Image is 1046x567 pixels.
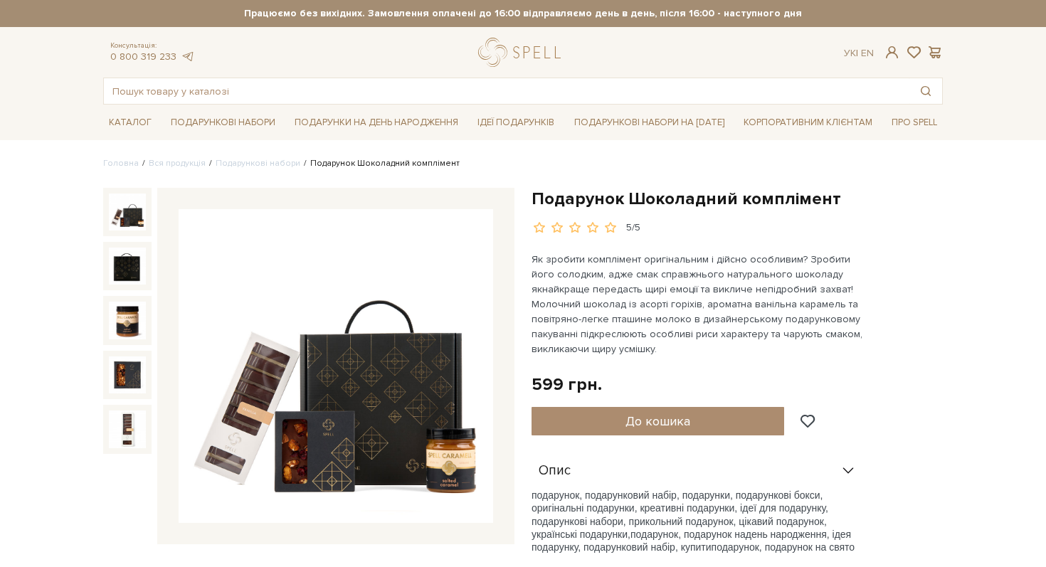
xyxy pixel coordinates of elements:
[110,41,194,51] span: Консультація:
[109,410,146,447] img: Подарунок Шоколадний комплімент
[109,356,146,393] img: Подарунок Шоколадний комплімент
[109,248,146,285] img: Подарунок Шоколадний комплімент
[532,252,865,356] p: Як зробити комплімент оригінальним і дійсно особливим? Зробити його солодким, адже смак справжньо...
[861,47,874,59] a: En
[886,112,943,134] a: Про Spell
[569,110,730,134] a: Подарункові набори на [DATE]
[110,51,176,63] a: 0 800 319 233
[532,188,943,210] h1: Подарунок Шоколадний комплімент
[712,541,855,553] span: подарунок, подарунок на свято
[103,158,139,169] a: Головна
[738,110,878,134] a: Корпоративним клієнтам
[856,47,858,59] span: |
[625,413,690,429] span: До кошика
[149,158,206,169] a: Вся продукція
[628,529,630,540] span: ,
[103,7,943,20] strong: Працюємо без вихідних. Замовлення оплачені до 16:00 відправляємо день в день, після 16:00 - насту...
[109,302,146,339] img: Подарунок Шоколадний комплімент
[630,529,746,540] span: подарунок, подарунок на
[532,407,784,435] button: До кошика
[103,112,157,134] a: Каталог
[216,158,300,169] a: Подарункові набори
[746,529,827,540] span: день народження
[478,38,567,67] a: logo
[165,112,281,134] a: Подарункові набори
[844,47,874,60] div: Ук
[300,157,460,170] li: Подарунок Шоколадний комплімент
[539,465,571,477] span: Опис
[472,112,560,134] a: Ідеї подарунків
[179,209,493,524] img: Подарунок Шоколадний комплімент
[109,194,146,230] img: Подарунок Шоколадний комплімент
[180,51,194,63] a: telegram
[909,78,942,104] button: Пошук товару у каталозі
[532,373,602,396] div: 599 грн.
[289,112,464,134] a: Подарунки на День народження
[532,489,828,540] span: подарунок, подарунковий набір, подарунки, подарункові бокси, оригінальні подарунки, креативні под...
[626,221,640,235] div: 5/5
[104,78,909,104] input: Пошук товару у каталозі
